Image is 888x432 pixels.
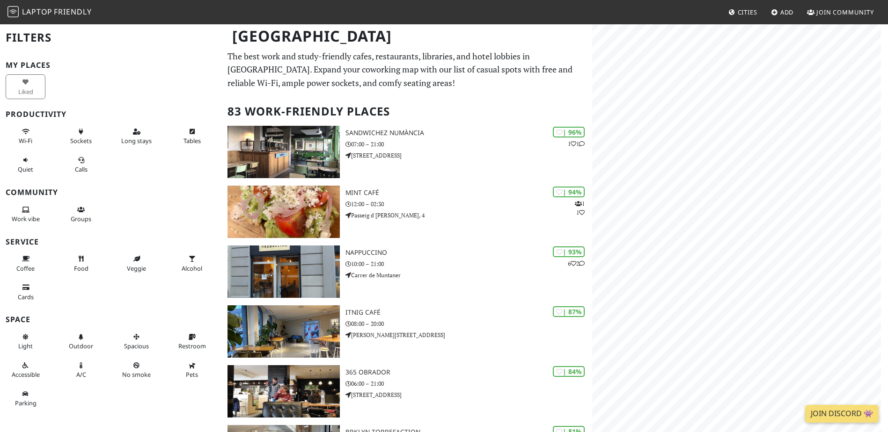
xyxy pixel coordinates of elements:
[121,137,152,145] span: Long stays
[553,187,585,197] div: | 94%
[228,305,339,358] img: Itnig Café
[18,165,33,173] span: Quiet
[70,137,92,145] span: Power sockets
[19,137,32,145] span: Stable Wi-Fi
[225,23,590,49] h1: [GEOGRAPHIC_DATA]
[6,110,216,119] h3: Productivity
[54,7,91,17] span: Friendly
[553,246,585,257] div: | 93%
[553,366,585,377] div: | 84%
[6,315,216,324] h3: Space
[228,245,339,298] img: Nappuccino
[345,319,592,328] p: 08:00 – 20:00
[172,358,212,382] button: Pets
[76,370,86,379] span: Air conditioned
[222,245,592,298] a: Nappuccino | 93% 62 Nappuccino 10:00 – 21:00 Carrer de Muntaner
[183,137,201,145] span: Work-friendly tables
[222,365,592,418] a: 365 Obrador | 84% 365 Obrador 06:00 – 21:00 [STREET_ADDRESS]
[127,264,146,273] span: Veggie
[6,238,216,246] h3: Service
[6,280,45,304] button: Cards
[178,342,206,350] span: Restroom
[6,202,45,227] button: Work vibe
[345,271,592,280] p: Carrer de Muntaner
[6,152,45,177] button: Quiet
[18,342,33,350] span: Natural light
[117,329,156,354] button: Spacious
[222,305,592,358] a: Itnig Café | 87% Itnig Café 08:00 – 20:00 [PERSON_NAME][STREET_ADDRESS]
[568,139,585,148] p: 1 1
[182,264,202,273] span: Alcohol
[6,61,216,70] h3: My Places
[186,370,198,379] span: Pet friendly
[345,331,592,339] p: [PERSON_NAME][STREET_ADDRESS]
[805,405,879,423] a: Join Discord 👾
[345,129,592,137] h3: SandwiChez Numància
[74,264,88,273] span: Food
[345,151,592,160] p: [STREET_ADDRESS]
[124,342,149,350] span: Spacious
[345,249,592,257] h3: Nappuccino
[172,329,212,354] button: Restroom
[345,390,592,399] p: [STREET_ADDRESS]
[345,309,592,317] h3: Itnig Café
[61,202,101,227] button: Groups
[172,124,212,149] button: Tables
[345,189,592,197] h3: Mint Café
[345,259,592,268] p: 10:00 – 21:00
[575,199,585,217] p: 1 1
[345,200,592,209] p: 12:00 – 02:30
[61,329,101,354] button: Outdoor
[7,6,19,17] img: LaptopFriendly
[553,127,585,137] div: | 96%
[75,165,88,173] span: Video/audio calls
[6,329,45,354] button: Light
[228,50,586,90] p: The best work and study-friendly cafes, restaurants, libraries, and hotel lobbies in [GEOGRAPHIC_...
[6,124,45,149] button: Wi-Fi
[568,259,585,268] p: 6 2
[12,215,40,223] span: People working
[22,7,52,17] span: Laptop
[117,358,156,382] button: No smoke
[122,370,151,379] span: Smoke free
[553,306,585,317] div: | 87%
[780,8,794,16] span: Add
[222,126,592,178] a: SandwiChez Numància | 96% 11 SandwiChez Numància 07:00 – 21:00 [STREET_ADDRESS]
[816,8,874,16] span: Join Community
[222,186,592,238] a: Mint Café | 94% 11 Mint Café 12:00 – 02:30 Passeig d'[PERSON_NAME], 4
[61,251,101,276] button: Food
[69,342,93,350] span: Outdoor area
[16,264,35,273] span: Coffee
[7,4,92,21] a: LaptopFriendly LaptopFriendly
[228,97,586,126] h2: 83 Work-Friendly Places
[6,188,216,197] h3: Community
[18,293,34,301] span: Credit cards
[6,251,45,276] button: Coffee
[228,365,339,418] img: 365 Obrador
[172,251,212,276] button: Alcohol
[6,23,216,52] h2: Filters
[725,4,761,21] a: Cities
[228,126,339,178] img: SandwiChez Numància
[6,386,45,411] button: Parking
[117,251,156,276] button: Veggie
[61,358,101,382] button: A/C
[61,152,101,177] button: Calls
[345,379,592,388] p: 06:00 – 21:00
[345,368,592,376] h3: 365 Obrador
[345,211,592,220] p: Passeig d'[PERSON_NAME], 4
[61,124,101,149] button: Sockets
[6,358,45,382] button: Accessible
[15,399,37,407] span: Parking
[345,140,592,149] p: 07:00 – 21:00
[117,124,156,149] button: Long stays
[12,370,40,379] span: Accessible
[767,4,798,21] a: Add
[228,186,339,238] img: Mint Café
[71,215,91,223] span: Group tables
[803,4,878,21] a: Join Community
[738,8,757,16] span: Cities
